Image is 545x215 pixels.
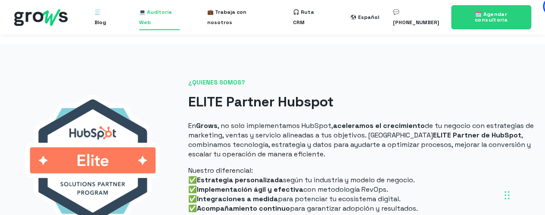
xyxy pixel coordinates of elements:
[94,3,112,31] a: 🧾 Blog
[451,5,531,29] a: 🗓️ Agendar consultoría
[197,175,283,184] strong: Estrategia personalizada
[188,92,536,112] h2: ELITE Partner Hubspot
[188,166,536,213] p: Nuestro diferencial: ✅ según tu industria y modelo de negocio. ✅ con metodología RevOps. ✅ para p...
[390,105,545,215] iframe: Chat Widget
[14,9,68,26] img: grows - hubspot
[358,12,379,22] div: Español
[196,121,218,130] strong: Grows
[475,11,508,23] span: 🗓️ Agendar consultoría
[188,121,536,159] p: En , no solo implementamos HubSpot, de tu negocio con estrategias de marketing, ventas y servicio...
[197,185,303,194] strong: Implementación ágil y efectiva
[390,105,545,215] div: Widget de chat
[197,194,278,203] strong: Integraciones a medida
[207,3,265,31] a: 💼 Trabaja con nosotros
[393,3,440,31] a: 💬 [PHONE_NUMBER]
[505,182,510,208] div: Arrastrar
[333,121,425,130] strong: aceleramos el crecimiento
[293,3,323,31] a: 🎧 Ruta CRM
[197,204,290,213] strong: Acompañamiento continuo
[188,78,536,87] span: ¿QUIENES SOMOS?
[139,3,180,31] a: 💻 Auditoría Web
